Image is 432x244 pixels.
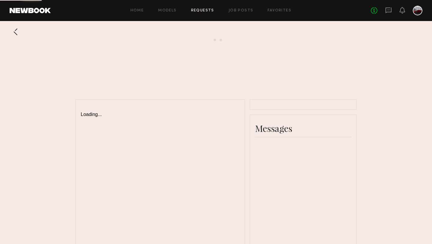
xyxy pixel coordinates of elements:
[229,9,253,13] a: Job Posts
[255,122,351,134] div: Messages
[191,9,214,13] a: Requests
[81,105,240,117] div: Loading...
[158,9,176,13] a: Models
[268,9,291,13] a: Favorites
[130,9,144,13] a: Home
